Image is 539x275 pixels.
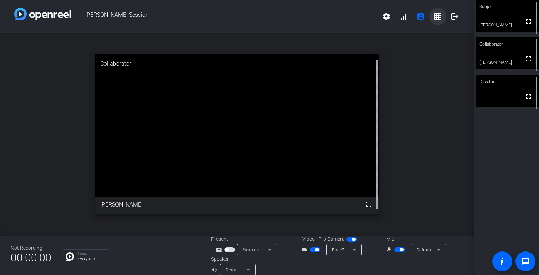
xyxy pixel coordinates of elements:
mat-icon: fullscreen [524,55,533,63]
div: Speaker [211,255,254,263]
mat-icon: settings [382,12,391,21]
mat-icon: fullscreen [365,200,373,208]
img: white-gradient.svg [14,8,71,20]
mat-icon: volume_up [211,265,220,274]
span: Default - MacBook Pro Microphone (Built-in) [416,247,508,253]
mat-icon: logout [451,12,459,21]
span: Video [302,235,315,243]
button: signal_cellular_alt [395,8,412,25]
div: Collaborator [95,54,379,73]
mat-icon: message [521,257,530,266]
span: Flip Camera [318,235,345,243]
mat-icon: fullscreen [524,17,533,26]
div: Not Recording [11,244,51,252]
img: Chat Icon [66,252,74,261]
span: 00:00:00 [11,249,51,266]
span: [PERSON_NAME] Session [71,8,378,25]
mat-icon: accessibility [498,257,507,266]
mat-icon: videocam_outline [301,245,310,254]
p: Group [77,252,106,255]
div: Collaborator [476,37,539,51]
span: Source [243,247,259,253]
mat-icon: screen_share_outline [216,245,224,254]
mat-icon: grid_on [433,12,442,21]
div: Present [211,235,282,243]
mat-icon: mic_none [386,245,394,254]
mat-icon: fullscreen [524,92,533,101]
div: Director [476,75,539,88]
span: FaceTime HD Camera (D288:[DATE]) [332,247,408,253]
p: Everyone [77,256,106,261]
div: Mic [379,235,451,243]
span: Default - MacBook Pro Speakers (Built-in) [226,267,312,273]
mat-icon: account_box [416,12,425,21]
